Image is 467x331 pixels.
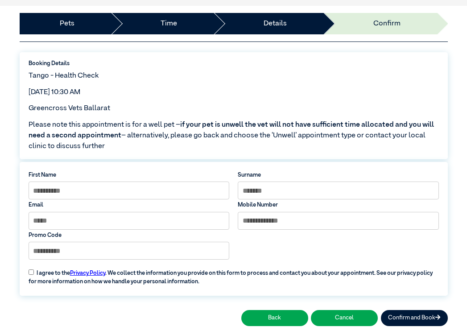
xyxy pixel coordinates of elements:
[29,171,229,179] label: First Name
[29,59,439,68] label: Booking Details
[29,89,80,96] span: [DATE] 10:30 AM
[29,72,99,79] span: Tango - Health Check
[161,18,177,29] a: Time
[238,171,438,179] label: Surname
[238,201,438,209] label: Mobile Number
[60,18,74,29] a: Pets
[264,18,287,29] a: Details
[29,201,229,209] label: Email
[311,310,378,326] button: Cancel
[29,121,434,139] span: if your pet is unwell the vet will not have sufficient time allocated and you will need a second ...
[381,310,448,326] button: Confirm and Book
[29,269,34,275] input: I agree to thePrivacy Policy. We collect the information you provide on this form to process and ...
[241,310,308,326] button: Back
[29,105,110,112] span: Greencross Vets Ballarat
[24,263,443,286] label: I agree to the . We collect the information you provide on this form to process and contact you a...
[29,120,439,152] span: Please note this appointment is for a well pet – – alternatively, please go back and choose the ‘...
[70,270,105,276] a: Privacy Policy
[29,231,229,240] label: Promo Code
